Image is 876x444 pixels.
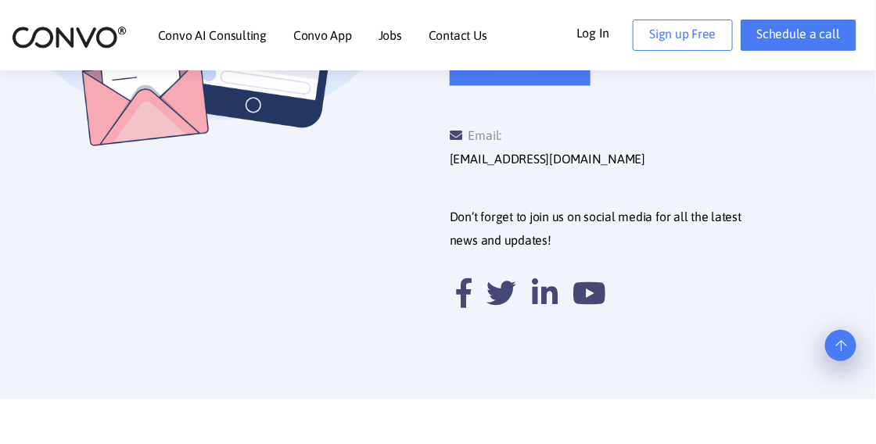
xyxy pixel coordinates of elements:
img: logo_2.png [12,25,127,49]
a: Sign up Free [633,20,732,51]
a: Jobs [379,29,402,41]
p: Don’t forget to join us on social media for all the latest news and updates! [450,206,864,253]
span: Email: [450,129,501,143]
a: Convo App [293,29,352,41]
a: [EMAIL_ADDRESS][DOMAIN_NAME] [450,149,645,172]
a: Contact Us [429,29,487,41]
a: Convo AI Consulting [158,29,267,41]
a: Schedule a call [741,20,856,51]
a: Log In [576,20,634,45]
